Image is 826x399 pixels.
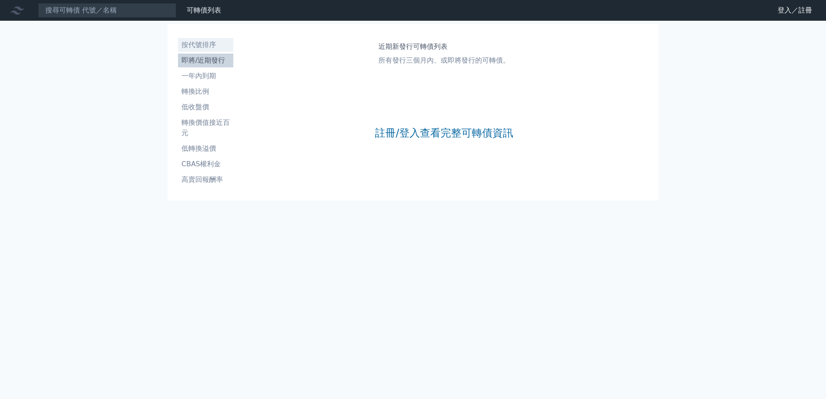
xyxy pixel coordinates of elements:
a: 即將/近期發行 [178,54,233,67]
li: 按代號排序 [178,40,233,50]
li: 轉換比例 [178,86,233,97]
li: 低收盤價 [178,102,233,112]
a: 低收盤價 [178,100,233,114]
a: 登入／註冊 [771,3,819,17]
a: 按代號排序 [178,38,233,52]
a: 低轉換溢價 [178,142,233,155]
li: 即將/近期發行 [178,55,233,66]
p: 所有發行三個月內、或即將發行的可轉債。 [378,55,510,66]
a: 註冊/登入查看完整可轉債資訊 [375,126,513,140]
li: 高賣回報酬率 [178,174,233,185]
a: CBAS權利金 [178,157,233,171]
input: 搜尋可轉債 代號／名稱 [38,3,176,18]
li: CBAS權利金 [178,159,233,169]
a: 轉換比例 [178,85,233,98]
li: 轉換價值接近百元 [178,117,233,138]
li: 一年內到期 [178,71,233,81]
a: 轉換價值接近百元 [178,116,233,140]
h1: 近期新發行可轉債列表 [378,41,510,52]
a: 一年內到期 [178,69,233,83]
a: 可轉債列表 [187,6,221,14]
a: 高賣回報酬率 [178,173,233,187]
li: 低轉換溢價 [178,143,233,154]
